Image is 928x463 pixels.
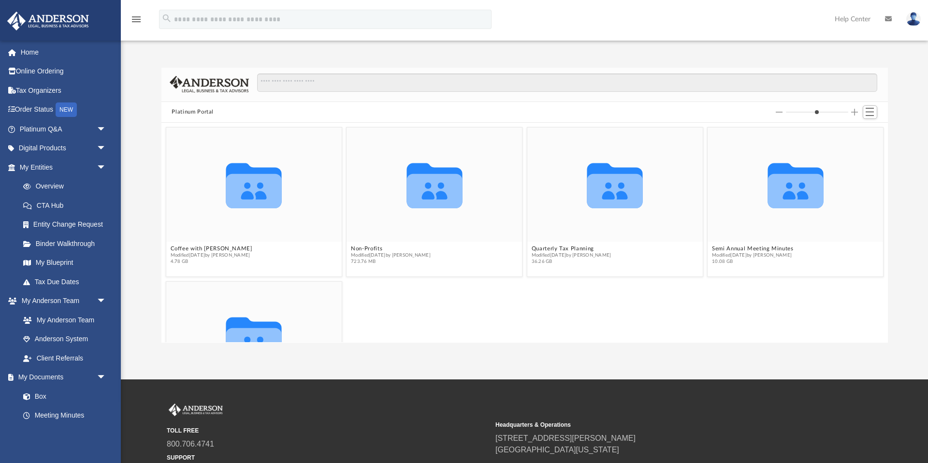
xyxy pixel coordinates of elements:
img: User Pic [906,12,921,26]
input: Search files and folders [257,73,877,92]
a: Overview [14,177,121,196]
a: Digital Productsarrow_drop_down [7,139,121,158]
span: 10.08 GB [712,259,794,265]
a: Platinum Q&Aarrow_drop_down [7,119,121,139]
button: Increase column size [851,109,858,116]
small: Headquarters & Operations [495,420,817,429]
a: My Documentsarrow_drop_down [7,368,116,387]
span: arrow_drop_down [97,291,116,311]
span: Modified [DATE] by [PERSON_NAME] [351,252,431,259]
div: grid [161,123,888,342]
span: arrow_drop_down [97,139,116,159]
a: Binder Walkthrough [14,234,121,253]
a: [STREET_ADDRESS][PERSON_NAME] [495,434,636,442]
button: Non-Profits [351,246,431,252]
small: SUPPORT [167,453,489,462]
i: search [161,13,172,24]
a: My Blueprint [14,253,116,273]
a: Anderson System [14,330,116,349]
span: 36.26 GB [531,259,611,265]
i: menu [130,14,142,25]
a: Home [7,43,121,62]
div: NEW [56,102,77,117]
a: CTA Hub [14,196,121,215]
a: Meeting Minutes [14,406,116,425]
span: arrow_drop_down [97,368,116,388]
button: Platinum Portal [172,108,214,116]
span: arrow_drop_down [97,119,116,139]
button: Decrease column size [776,109,783,116]
button: Semi Annual Meeting Minutes [712,246,794,252]
img: Anderson Advisors Platinum Portal [167,404,225,416]
a: Box [14,387,111,406]
a: Tax Organizers [7,81,121,100]
button: Coffee with [PERSON_NAME] [170,246,252,252]
input: Column size [786,109,848,116]
small: TOLL FREE [167,426,489,435]
a: Client Referrals [14,348,116,368]
a: My Entitiesarrow_drop_down [7,158,121,177]
a: My Anderson Teamarrow_drop_down [7,291,116,311]
span: Modified [DATE] by [PERSON_NAME] [712,252,794,259]
a: Online Ordering [7,62,121,81]
span: 4.78 GB [170,259,252,265]
span: arrow_drop_down [97,158,116,177]
button: Quarterly Tax Planning [531,246,611,252]
a: 800.706.4741 [167,440,214,448]
a: Order StatusNEW [7,100,121,120]
a: My Anderson Team [14,310,111,330]
span: Modified [DATE] by [PERSON_NAME] [170,252,252,259]
a: Entity Change Request [14,215,121,234]
span: 723.76 MB [351,259,431,265]
button: Switch to List View [863,105,877,119]
span: Modified [DATE] by [PERSON_NAME] [531,252,611,259]
a: Tax Due Dates [14,272,121,291]
a: [GEOGRAPHIC_DATA][US_STATE] [495,446,619,454]
a: menu [130,18,142,25]
a: Forms Library [14,425,111,444]
img: Anderson Advisors Platinum Portal [4,12,92,30]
